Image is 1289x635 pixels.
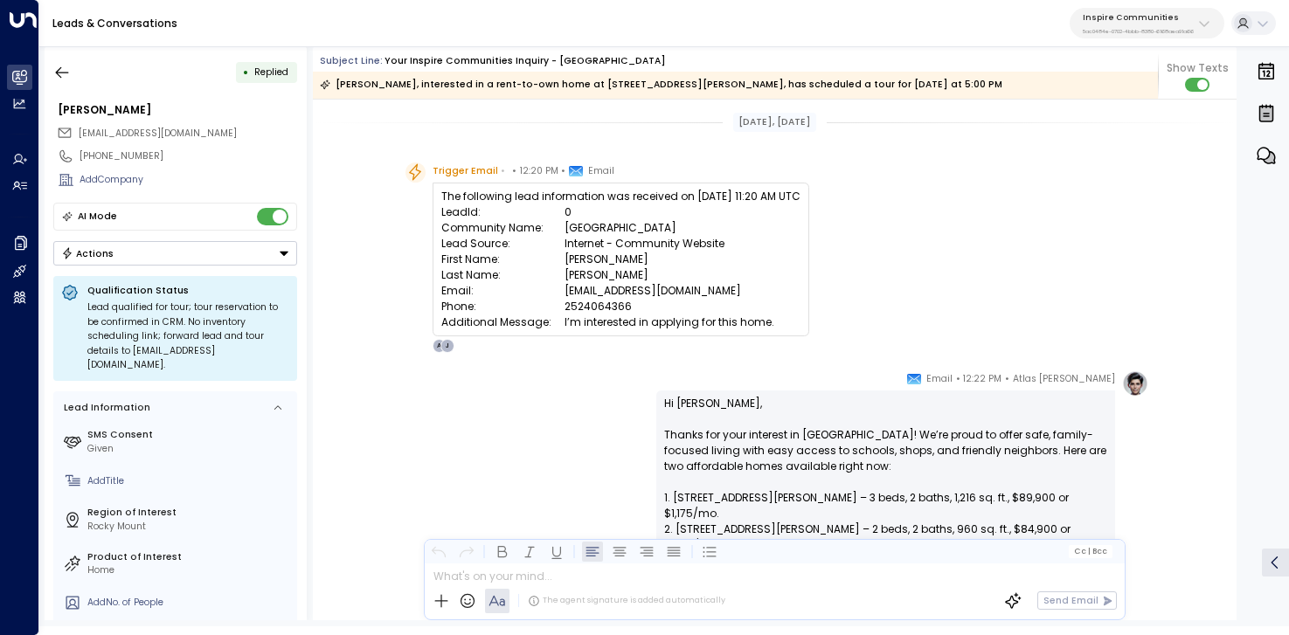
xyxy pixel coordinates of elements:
div: AI Mode [78,208,117,225]
div: AddTitle [87,474,292,488]
div: Lead Information [59,401,150,415]
div: [PERSON_NAME] [58,102,297,118]
td: Email: [441,283,565,299]
div: [PERSON_NAME], interested in a rent-to-own home at [STREET_ADDRESS][PERSON_NAME], has scheduled a... [320,76,1002,93]
td: Last Name: [441,267,565,283]
span: 12:22 PM [963,370,1001,388]
div: Given [87,442,292,456]
button: Actions [53,241,297,266]
div: Lead qualified for tour; tour reservation to be confirmed in CRM. No inventory scheduling link; f... [87,300,289,373]
span: Trigger Email [433,162,498,180]
td: Phone: [441,299,565,314]
img: profile-logo.png [1122,370,1148,397]
div: The agent signature is added automatically [528,595,725,607]
div: Actions [61,247,114,259]
button: Redo [456,541,477,562]
td: [PERSON_NAME] [565,267,800,283]
div: A [433,339,447,353]
span: Email [926,370,953,388]
span: Email [588,162,614,180]
td: I’m interested in applying for this home. [565,314,800,330]
span: • [956,370,960,388]
div: Rocky Mount [87,520,292,534]
td: LeadId: [441,204,565,220]
div: J [440,339,454,353]
div: [DATE], [DATE] [733,113,816,132]
td: Lead Source: [441,236,565,252]
label: Product of Interest [87,550,292,564]
div: AddCompany [80,173,297,187]
span: • [512,162,516,180]
div: [PHONE_NUMBER] [80,149,297,163]
label: SMS Consent [87,428,292,442]
span: Subject Line: [320,54,383,67]
div: The following lead information was received on [DATE] 11:20 AM UTC [441,189,800,330]
span: Replied [254,66,288,79]
p: Qualification Status [87,284,289,297]
div: Button group with a nested menu [53,241,297,266]
p: Inspire Communities [1083,12,1194,23]
td: Internet - Community Website [565,236,800,252]
td: First Name: [441,252,565,267]
span: 12:20 PM [520,162,558,180]
td: Community Name: [441,220,565,236]
span: Atlas [PERSON_NAME] [1013,370,1115,388]
div: Your Inspire Communities Inquiry - [GEOGRAPHIC_DATA] [385,54,666,68]
button: Undo [429,541,450,562]
span: • [501,162,505,180]
span: jamaralston30@gmail.com [79,127,237,141]
div: Home [87,563,292,577]
td: Additional Message: [441,314,565,330]
span: Show Texts [1167,60,1229,76]
button: Cc|Bcc [1069,545,1112,557]
td: [PERSON_NAME] [565,252,800,267]
td: 0 [565,204,800,220]
span: | [1088,547,1091,556]
span: [EMAIL_ADDRESS][DOMAIN_NAME] [79,127,237,140]
div: AddNo. of People [87,596,292,610]
label: Region of Interest [87,506,292,520]
span: Cc Bcc [1074,547,1107,556]
td: [GEOGRAPHIC_DATA] [565,220,800,236]
span: • [561,162,565,180]
td: 2524064366 [565,299,800,314]
a: Leads & Conversations [52,16,177,31]
span: • [1005,370,1009,388]
button: Inspire Communities5ac0484e-0702-4bbb-8380-6168aea91a66 [1070,8,1224,38]
div: • [243,60,249,84]
td: [EMAIL_ADDRESS][DOMAIN_NAME] [565,283,800,299]
p: 5ac0484e-0702-4bbb-8380-6168aea91a66 [1083,28,1194,35]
